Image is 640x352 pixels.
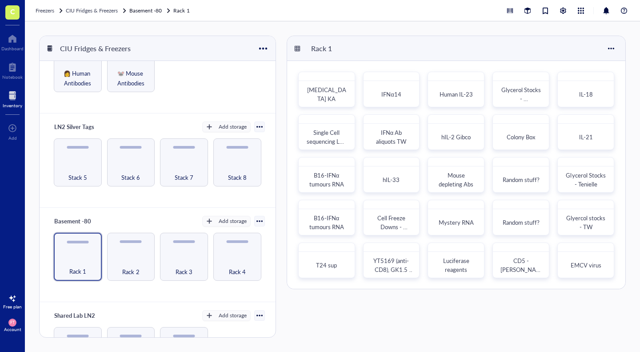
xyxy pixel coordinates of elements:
[50,309,104,322] div: Shared Lab LN2
[383,175,400,184] span: hIL-33
[439,218,474,227] span: Mystery RNA
[2,60,23,80] a: Notebook
[122,267,139,277] span: Rack 2
[1,32,24,51] a: Dashboard
[36,6,64,15] a: Freezers
[36,7,54,14] span: Freezers
[566,214,607,231] span: Glyercol stocks - TW
[316,261,337,269] span: T24 sup
[579,90,593,98] span: IL-18
[66,6,128,15] a: CIU Fridges & Freezers
[56,41,135,56] div: CIU Fridges & Freezers
[219,312,247,320] div: Add storage
[307,41,360,56] div: Rack 1
[566,171,607,188] span: Glycerol Stocks - Tenielle
[111,69,151,88] span: 🐭 Mouse Antibodies
[66,7,118,14] span: CIU Fridges & Freezers
[307,128,348,154] span: Single Cell sequencing LNs 24JK KA
[10,320,15,325] span: FT
[202,216,251,227] button: Add storage
[307,85,346,103] span: [MEDICAL_DATA] KA
[500,85,542,121] span: Glycerol Stocks - [PERSON_NAME]
[69,267,86,276] span: Rack 1
[1,46,24,51] div: Dashboard
[500,256,541,283] span: CD5 - [PERSON_NAME]
[229,267,246,277] span: Rack 4
[309,214,344,231] span: B16-IFNα tumours RNA
[381,90,401,98] span: IFNα14
[441,133,471,141] span: hIL-2 Gibco
[503,175,540,184] span: Random stuff?
[377,214,408,240] span: Cell Freeze Downs - Tenielle
[373,256,413,283] span: YT5169 (anti-CD8), GK1.5 (anti-CD4)
[8,135,17,141] div: Add
[443,256,471,274] span: Luciferase reagents
[175,173,193,182] span: Stack 7
[121,173,140,182] span: Stack 6
[129,6,191,15] a: Basement -80Rack 1
[228,173,247,182] span: Stack 8
[3,304,22,309] div: Free plan
[58,69,98,88] span: 👩 Human Antibodies
[571,261,601,269] span: EMCV virus
[376,128,406,146] span: IFNα Ab aliquots TW
[50,215,104,227] div: Basement -80
[309,171,344,188] span: B16-IFNα tumours RNA
[202,121,251,132] button: Add storage
[68,173,87,182] span: Stack 5
[4,327,21,332] div: Account
[507,133,535,141] span: Colony Box
[219,123,247,131] div: Add storage
[50,121,104,133] div: LN2 Silver Tags
[503,218,540,227] span: Random stuff?
[579,133,593,141] span: IL-21
[439,171,473,188] span: Mouse depleting Abs
[10,6,15,17] span: C
[219,217,247,225] div: Add storage
[202,310,251,321] button: Add storage
[440,90,473,98] span: Human IL-23
[2,74,23,80] div: Notebook
[3,89,22,108] a: Inventory
[3,103,22,108] div: Inventory
[176,267,192,277] span: Rack 3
